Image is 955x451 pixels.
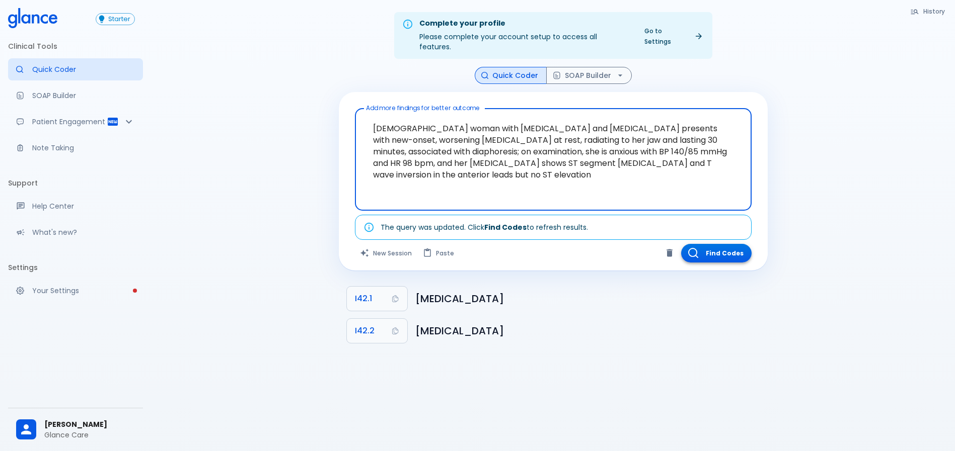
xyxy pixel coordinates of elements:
[418,244,460,262] button: Paste from clipboard
[8,221,143,243] div: Recent updates and feature releases
[8,280,143,302] a: Please complete account setup
[32,64,135,74] p: Quick Coder
[8,255,143,280] li: Settings
[32,286,135,296] p: Your Settings
[8,34,143,58] li: Clinical Tools
[347,287,407,311] button: Copy Code I42.1 to clipboard
[32,201,135,211] p: Help Center
[32,91,135,101] p: SOAP Builder
[32,143,135,153] p: Note Taking
[8,84,143,107] a: Docugen: Compose a clinical documentation in seconds
[475,67,547,84] button: Quick Coder
[8,111,143,133] div: Patient Reports & Referrals
[355,324,375,338] span: I42.2
[32,227,135,237] p: What's new?
[381,218,588,236] div: The query was updated. Click to refresh results.
[347,319,407,343] button: Copy Code I42.2 to clipboard
[362,113,745,191] textarea: [DEMOGRAPHIC_DATA] woman with [MEDICAL_DATA] and [MEDICAL_DATA] presents with new-onset, worsenin...
[355,244,418,262] button: Clears all inputs and results.
[32,117,107,127] p: Patient Engagement
[96,13,143,25] a: Click to view or change your subscription
[8,171,143,195] li: Support
[44,430,135,440] p: Glance Care
[905,4,951,19] button: History
[8,412,143,447] div: [PERSON_NAME]Glance Care
[484,222,527,232] strong: Find Codes
[44,419,135,430] span: [PERSON_NAME]
[415,291,760,307] h6: Obstructive hypertrophic cardiomyopathy
[662,245,677,260] button: Clear
[355,292,372,306] span: I42.1
[681,244,752,262] button: Find Codes
[546,67,632,84] button: SOAP Builder
[638,24,708,49] a: Go to Settings
[419,15,630,56] div: Please complete your account setup to access all features.
[419,18,630,29] div: Complete your profile
[8,195,143,217] a: Get help from our support team
[415,323,760,339] h6: Other hypertrophic cardiomyopathy
[104,16,134,23] span: Starter
[8,58,143,80] a: Moramiz: Find ICD10AM codes instantly
[8,137,143,159] a: Advanced note-taking
[96,13,135,25] button: Starter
